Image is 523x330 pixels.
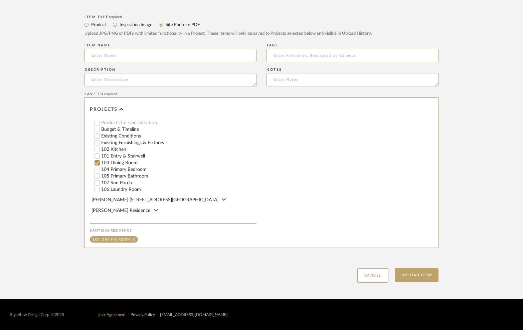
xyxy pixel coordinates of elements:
[160,313,228,317] a: [EMAIL_ADDRESS][DOMAIN_NAME]
[109,15,122,19] span: required
[131,313,155,317] a: Privacy Policy
[84,92,439,96] div: Save To
[395,268,439,282] button: Upload Item
[101,181,256,185] label: 107 Sun Porch
[91,21,106,28] label: Product
[267,43,439,47] div: Tags
[101,187,256,192] label: 106 Laundry Room
[101,167,256,172] label: 104 Primary Bedroom
[165,21,200,28] label: Site Photo or PDF
[84,49,256,62] input: Enter Name
[267,68,439,72] div: Notes
[101,160,256,165] label: 103 Dining Room
[101,140,256,145] label: Existing Furnishings & Fixtures
[104,92,117,96] span: required
[101,134,256,138] label: Existing Conditions
[84,15,439,19] div: Item Type
[90,107,118,112] span: Projects
[84,30,439,37] div: Upload JPG/PNG or PDFs with limited functionality in a Project. These items will only be saved to...
[92,208,150,213] span: [PERSON_NAME] Residence
[267,49,439,62] input: Enter Keywords, Separated by Commas
[101,174,256,179] label: 105 Primary Bathroom
[90,229,256,233] div: Kantgias Residence
[84,43,256,47] div: Item name
[101,154,256,158] label: 101 Entry & Stairwell
[92,198,218,202] span: [PERSON_NAME] [STREET_ADDRESS][GEOGRAPHIC_DATA]
[357,268,388,283] button: Cancel
[98,313,126,317] a: User Agreement
[93,238,131,241] div: 103 Dining Room
[10,312,64,317] div: StyleRow Design Corp. ©2025
[84,68,256,72] div: Description
[101,147,256,152] label: 102 Kitchen
[101,127,256,132] label: Budget & Timeline
[84,20,439,29] mat-radio-group: Select item type
[119,21,152,28] label: Inspiration Image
